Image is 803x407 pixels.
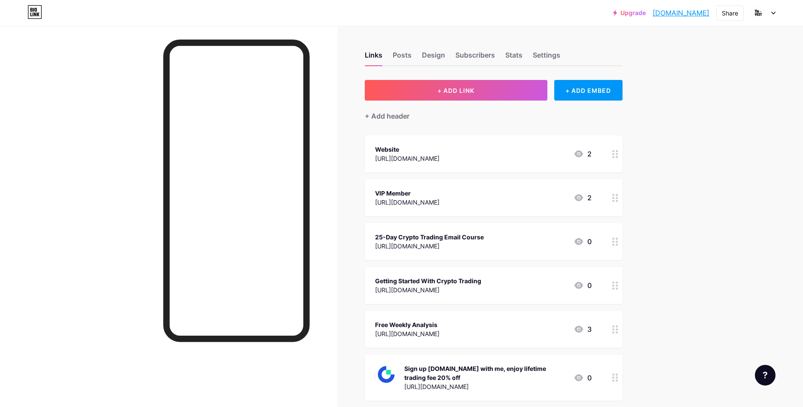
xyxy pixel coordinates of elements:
[375,154,440,163] div: [URL][DOMAIN_NAME]
[533,50,560,65] div: Settings
[554,80,623,101] div: + ADD EMBED
[393,50,412,65] div: Posts
[375,233,484,242] div: 25-Day Crypto Trading Email Course
[422,50,445,65] div: Design
[365,50,382,65] div: Links
[375,242,484,251] div: [URL][DOMAIN_NAME]
[375,145,440,154] div: Website
[750,5,766,21] img: jadechinese
[613,9,646,16] a: Upgrade
[375,189,440,198] div: VIP Member
[365,111,409,121] div: + Add header
[722,9,738,18] div: Share
[574,236,592,247] div: 0
[574,373,592,383] div: 0
[574,149,592,159] div: 2
[574,324,592,334] div: 3
[653,8,709,18] a: [DOMAIN_NAME]
[375,276,481,285] div: Getting Started With Crypto Trading
[574,280,592,291] div: 0
[404,364,567,382] div: Sign up [DOMAIN_NAME] with me, enjoy lifetime trading fee 20% off
[375,198,440,207] div: [URL][DOMAIN_NAME]
[404,382,567,391] div: [URL][DOMAIN_NAME]
[375,329,440,338] div: [URL][DOMAIN_NAME]
[505,50,522,65] div: Stats
[375,285,481,294] div: [URL][DOMAIN_NAME]
[375,320,440,329] div: Free Weekly Analysis
[574,193,592,203] div: 2
[455,50,495,65] div: Subscribers
[375,363,397,386] img: Sign up Gate.io with me, enjoy lifetime trading fee 20% off
[437,87,474,94] span: + ADD LINK
[365,80,547,101] button: + ADD LINK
